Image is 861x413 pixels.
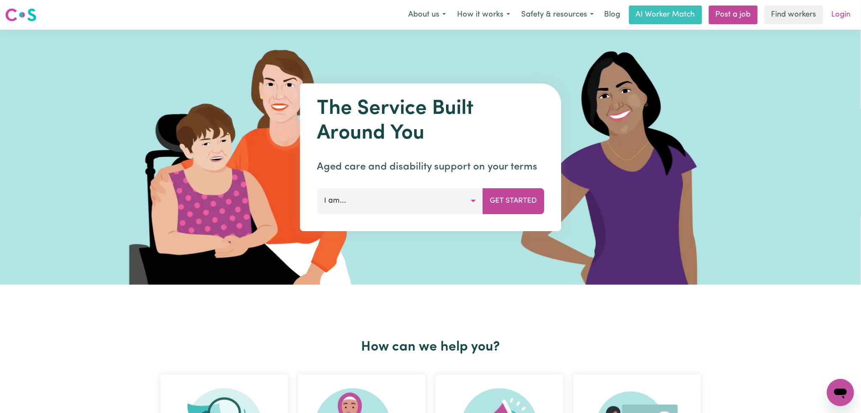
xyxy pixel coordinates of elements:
button: About us [403,6,452,24]
button: Get Started [483,188,544,214]
a: Post a job [709,6,758,24]
a: Find workers [765,6,823,24]
h1: The Service Built Around You [317,97,544,146]
img: Careseekers logo [5,7,37,23]
h2: How can we help you? [155,339,706,355]
p: Aged care and disability support on your terms [317,159,544,175]
a: Login [827,6,856,24]
a: Blog [599,6,626,24]
a: AI Worker Match [629,6,702,24]
button: How it works [452,6,516,24]
a: Careseekers logo [5,5,37,25]
button: I am... [317,188,483,214]
iframe: Button to launch messaging window [827,379,854,406]
button: Safety & resources [516,6,599,24]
